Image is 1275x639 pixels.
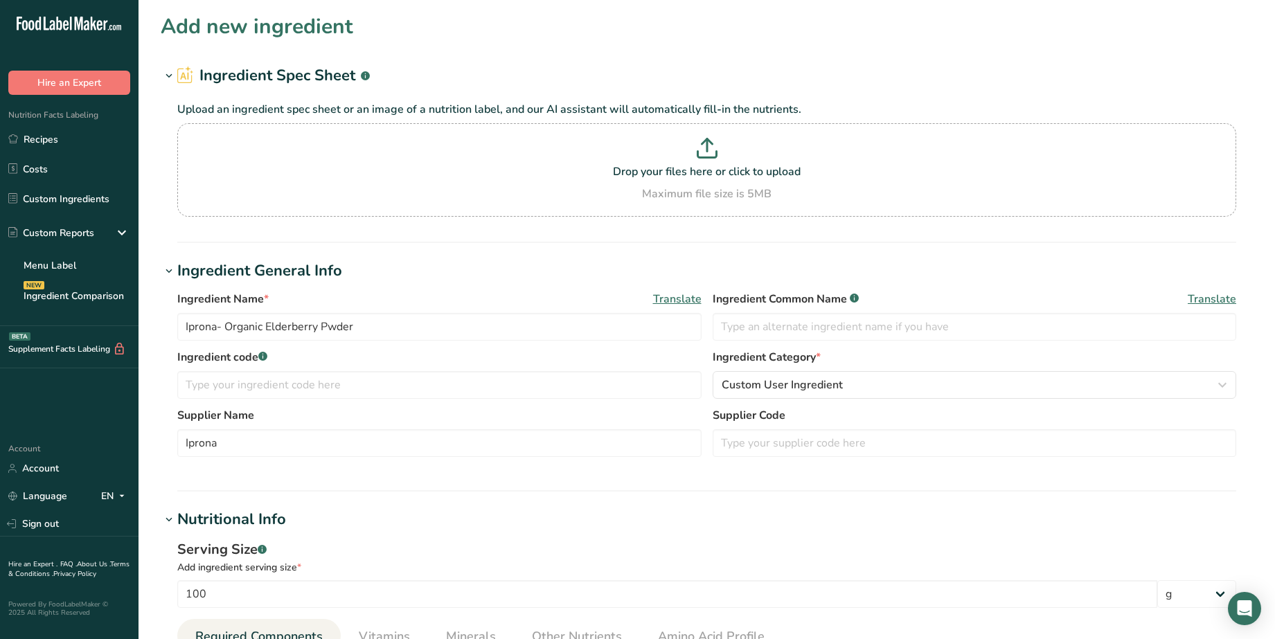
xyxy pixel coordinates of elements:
span: Translate [1188,291,1236,307]
div: Maximum file size is 5MB [181,186,1233,202]
div: Open Intercom Messenger [1228,592,1261,625]
a: Terms & Conditions . [8,559,130,579]
a: FAQ . [60,559,77,569]
div: Ingredient General Info [177,260,342,282]
div: BETA [9,332,30,341]
label: Ingredient code [177,349,702,366]
p: Drop your files here or click to upload [181,163,1233,180]
button: Hire an Expert [8,71,130,95]
span: Ingredient Common Name [713,291,859,307]
button: Custom User Ingredient [713,371,1237,399]
a: Privacy Policy [53,569,96,579]
input: Type your serving size here [177,580,1157,608]
a: Language [8,484,67,508]
input: Type your ingredient code here [177,371,702,399]
input: Type your ingredient name here [177,313,702,341]
label: Ingredient Category [713,349,1237,366]
span: Custom User Ingredient [722,377,843,393]
input: Type your supplier name here [177,429,702,457]
input: Type an alternate ingredient name if you have [713,313,1237,341]
span: Translate [653,291,702,307]
p: Upload an ingredient spec sheet or an image of a nutrition label, and our AI assistant will autom... [177,101,1236,118]
label: Supplier Code [713,407,1237,424]
div: NEW [24,281,44,289]
div: EN [101,488,130,505]
div: Nutritional Info [177,508,286,531]
h2: Ingredient Spec Sheet [177,64,370,87]
span: Ingredient Name [177,291,269,307]
div: Powered By FoodLabelMaker © 2025 All Rights Reserved [8,600,130,617]
a: About Us . [77,559,110,569]
a: Hire an Expert . [8,559,57,569]
div: Custom Reports [8,226,94,240]
div: Serving Size [177,539,1236,560]
div: Add ingredient serving size [177,560,1236,575]
input: Type your supplier code here [713,429,1237,457]
label: Supplier Name [177,407,702,424]
h1: Add new ingredient [161,11,353,42]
